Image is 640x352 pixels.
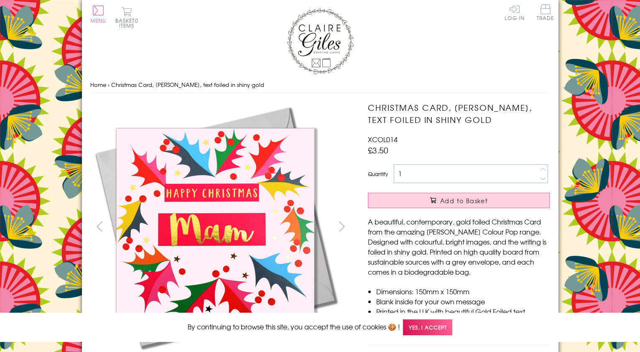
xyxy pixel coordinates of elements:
[90,17,107,24] span: Menu
[403,319,452,336] span: Yes, I accept
[368,193,550,208] button: Add to Basket
[90,77,550,94] nav: breadcrumbs
[119,17,138,29] span: 0 items
[108,81,110,89] span: ›
[505,4,525,20] a: Log In
[368,102,550,126] h1: Christmas Card, [PERSON_NAME], text foiled in shiny gold
[287,8,354,74] img: Claire Giles Greetings Cards
[376,286,550,296] li: Dimensions: 150mm x 150mm
[376,296,550,306] li: Blank inside for your own message
[376,306,550,316] li: Printed in the U.K with beautiful Gold Foiled text
[90,81,106,89] a: Home
[537,4,554,20] span: Trade
[90,217,109,236] button: prev
[115,7,138,28] button: Basket0 items
[440,196,488,205] span: Add to Basket
[368,134,398,144] span: XCOL014
[368,217,550,277] p: A beautiful, contemporary, gold foiled Christmas Card from the amazing [PERSON_NAME] Colour Pop r...
[111,81,264,89] span: Christmas Card, [PERSON_NAME], text foiled in shiny gold
[368,170,388,178] label: Quantity
[90,5,107,23] button: Menu
[537,4,554,22] a: Trade
[332,217,351,236] button: next
[368,144,388,156] span: £3.50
